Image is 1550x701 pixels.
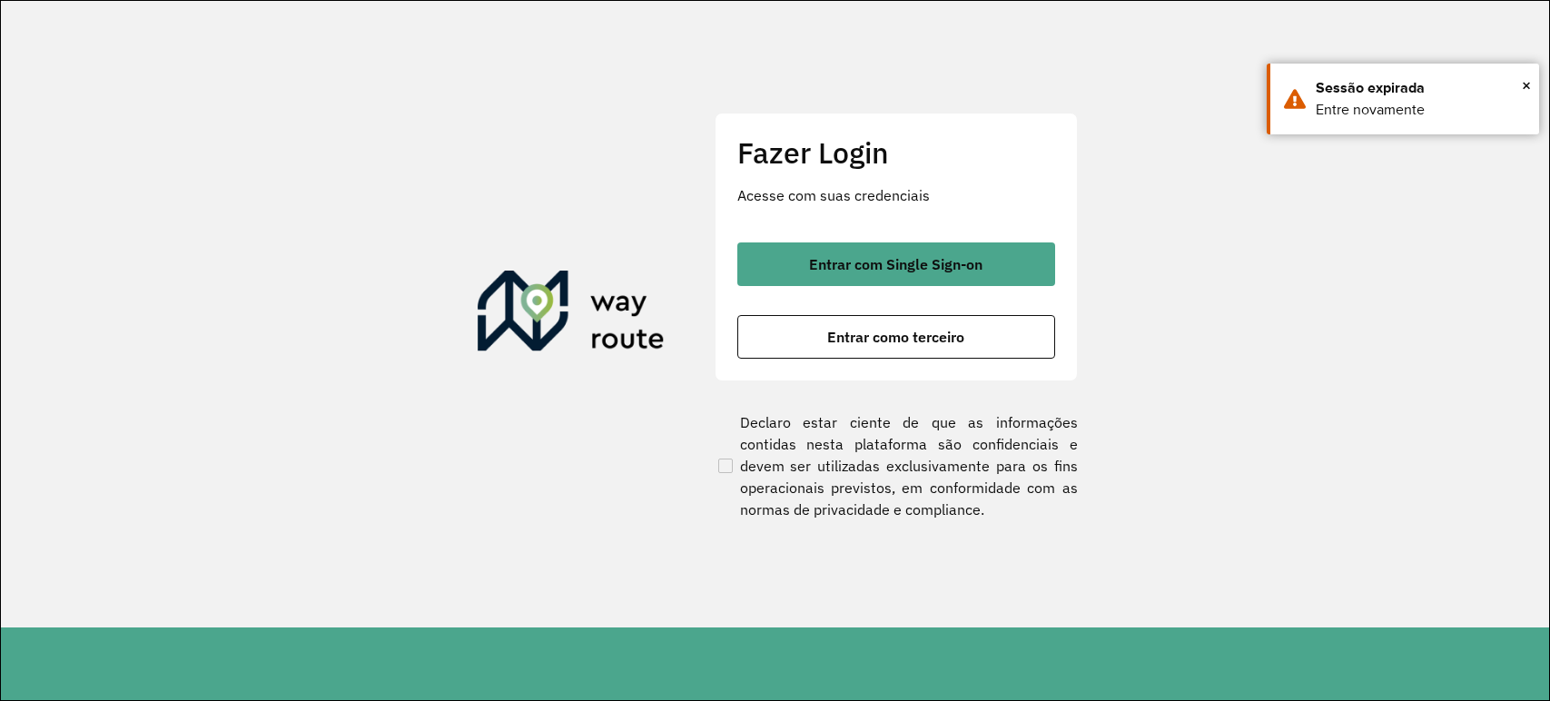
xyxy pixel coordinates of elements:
div: Entre novamente [1316,99,1525,121]
h2: Fazer Login [737,135,1055,170]
button: Close [1522,72,1531,99]
button: button [737,315,1055,359]
label: Declaro estar ciente de que as informações contidas nesta plataforma são confidenciais e devem se... [715,411,1078,520]
p: Acesse com suas credenciais [737,184,1055,206]
span: Entrar como terceiro [827,330,964,344]
button: button [737,242,1055,286]
span: Entrar com Single Sign-on [809,257,982,272]
img: Roteirizador AmbevTech [478,271,665,358]
div: Sessão expirada [1316,77,1525,99]
span: × [1522,72,1531,99]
